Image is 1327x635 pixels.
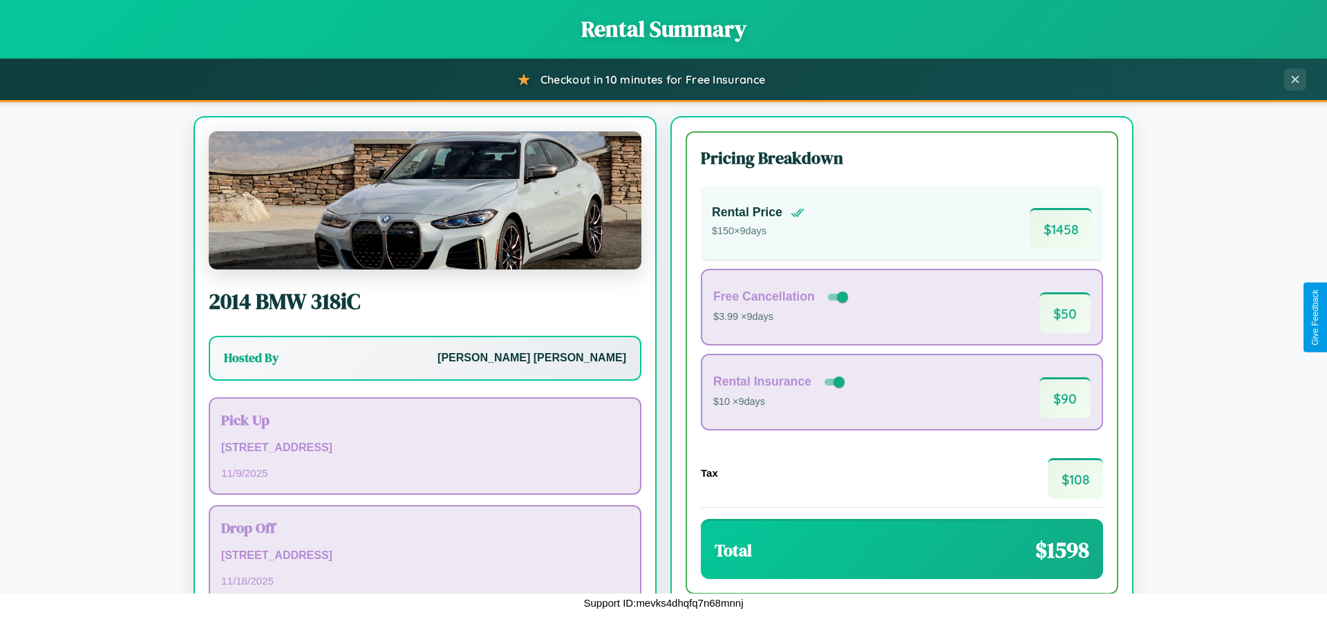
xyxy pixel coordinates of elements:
[701,467,718,479] h4: Tax
[584,594,744,612] p: Support ID: mevks4dhqfq7n68mnnj
[1035,535,1089,565] span: $ 1598
[715,539,752,562] h3: Total
[209,131,641,269] img: BMW 318iC
[713,308,851,326] p: $3.99 × 9 days
[1039,292,1091,333] span: $ 50
[437,348,626,368] p: [PERSON_NAME] [PERSON_NAME]
[1310,290,1320,345] div: Give Feedback
[712,205,782,220] h4: Rental Price
[221,571,629,590] p: 11 / 18 / 2025
[540,73,765,86] span: Checkout in 10 minutes for Free Insurance
[221,464,629,482] p: 11 / 9 / 2025
[712,222,804,240] p: $ 150 × 9 days
[221,546,629,566] p: [STREET_ADDRESS]
[221,410,629,430] h3: Pick Up
[1048,458,1103,499] span: $ 108
[14,14,1313,44] h1: Rental Summary
[221,438,629,458] p: [STREET_ADDRESS]
[713,290,815,304] h4: Free Cancellation
[1039,377,1091,418] span: $ 90
[221,518,629,538] h3: Drop Off
[701,146,1103,169] h3: Pricing Breakdown
[713,375,811,389] h4: Rental Insurance
[713,393,847,411] p: $10 × 9 days
[224,350,279,366] h3: Hosted By
[209,286,641,316] h2: 2014 BMW 318iC
[1030,208,1092,249] span: $ 1458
